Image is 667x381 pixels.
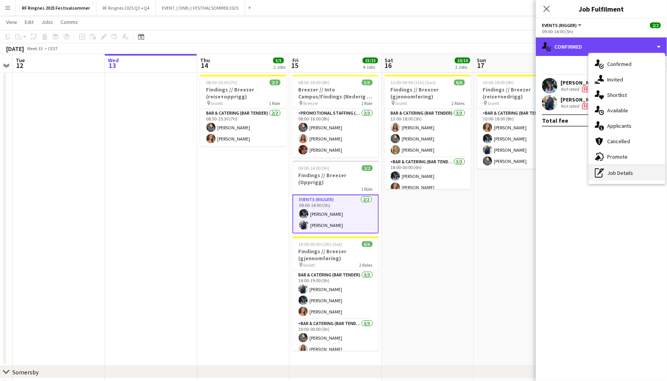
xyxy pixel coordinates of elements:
span: 3/3 [362,80,373,85]
div: Not rated [561,103,581,109]
div: Not rated [561,86,581,92]
span: 2/2 [650,22,661,28]
span: 15/15 [363,58,378,63]
span: 08:00-16:00 (8h) [299,80,330,85]
span: Comms [61,19,78,25]
div: Cancelled [589,134,665,149]
button: RF Ringnes 2025 Festivalsommer [16,0,96,15]
app-card-role: Bar & Catering (Bar Tender)3/314:00-19:00 (5h)[PERSON_NAME][PERSON_NAME][PERSON_NAME] [292,271,379,319]
div: Crew has different fees then in role [581,103,594,109]
span: 15 [291,61,299,70]
span: 10/10 [455,58,470,63]
h3: Findings // Breezer (reise+opprigg) [200,86,287,100]
span: Tue [16,57,25,64]
span: 17 [476,61,486,70]
div: 2 Jobs [274,64,285,70]
div: Confirmed [589,56,665,72]
app-job-card: 13:00-00:00 (11h) (Sun)6/6Findings // Breezer (gjennomføring) bislett2 RolesBar & Catering (Bar T... [385,75,471,189]
span: 2/2 [270,80,280,85]
app-job-card: 09:00-14:00 (5h)2/2Findings // Breezer (Opprigg)1 RoleEvents (Rigger)2/209:00-14:00 (5h)[PERSON_N... [292,161,379,234]
div: Job Details [589,165,665,181]
h3: Findings // Breezer (Opprigg) [292,172,379,186]
span: 1 Role [361,100,373,106]
a: Edit [22,17,37,27]
span: 10:00-18:00 (8h) [483,80,514,85]
div: Promote [589,149,665,164]
span: Edit [25,19,34,25]
app-card-role: Bar & Catering (Bar Tender)3/318:00-00:00 (6h)[PERSON_NAME][PERSON_NAME] [385,157,471,206]
button: RF Ringnes 2025 Q3 +Q4 [96,0,156,15]
span: Wed [108,57,119,64]
app-card-role: Promotional Staffing (Brand Ambassadors)3/308:00-16:00 (8h)[PERSON_NAME][PERSON_NAME][PERSON_NAME] [292,109,379,157]
div: CEST [48,46,58,51]
div: Invited [589,72,665,87]
div: Total fee [542,117,568,124]
app-job-card: 10:00-18:00 (8h)4/4Findings // Breezer (reise+nedrigg) bislett1 RoleBar & Catering (Bar Tender)4/... [477,75,563,169]
span: Fee [582,86,592,92]
span: bislett [396,100,408,106]
span: 14 [199,61,210,70]
h3: Findings // Breezer (gjennomføring) [292,248,379,262]
span: Jobs [41,19,53,25]
h3: Findings // Breezer (gjennomføring) [385,86,471,100]
div: Crew has different fees then in role [581,86,594,92]
h3: Job Fulfilment [536,4,667,14]
span: 1 Role [269,100,280,106]
div: Available [589,103,665,118]
button: EVENT // DNB // FESTIVALSOMMER 2025 [156,0,245,15]
span: 09:00-14:00 (5h) [299,165,330,171]
app-job-card: 14:00-00:00 (10h) (Sat)6/6Findings // Breezer (gjennomføring) bislett2 RolesBar & Catering (Bar T... [292,237,379,351]
span: 13 [107,61,119,70]
app-job-card: 08:00-16:00 (8h)3/3Breezer // Into Campus/Findings (Nederig + Opprigg) Breezer1 RolePromotional S... [292,75,379,157]
span: Fri [292,57,299,64]
span: Fee [582,103,592,109]
div: Applicants [589,118,665,134]
span: bislett [304,262,316,268]
span: Events (Rigger) [542,22,577,28]
div: [PERSON_NAME] [561,79,601,86]
a: Comms [57,17,81,27]
h3: Findings // Breezer (reise+nedrigg) [477,86,563,100]
span: 6/6 [362,241,373,247]
app-card-role: Bar & Catering (Bar Tender)3/319:00-00:00 (5h)[PERSON_NAME][PERSON_NAME] [292,319,379,368]
span: 5/5 [273,58,284,63]
div: [DATE] [6,45,24,52]
div: Confirmed [536,37,667,56]
div: [PERSON_NAME] [561,96,601,103]
span: 13:00-00:00 (11h) (Sun) [391,80,436,85]
div: 09:00-14:00 (5h) [542,29,661,34]
span: Sat [385,57,393,64]
span: 16 [383,61,393,70]
a: View [3,17,20,27]
span: 1 Role [361,186,373,192]
div: 2 Jobs [455,64,470,70]
app-card-role: Bar & Catering (Bar Tender)4/410:00-18:00 (8h)[PERSON_NAME][PERSON_NAME][PERSON_NAME][PERSON_NAME] [477,109,563,169]
div: Shortlist [589,87,665,103]
span: Thu [200,57,210,64]
h3: Breezer // Into Campus/Findings (Nederig + Opprigg) [292,86,379,100]
span: Breezer [304,100,319,106]
span: View [6,19,17,25]
button: Events (Rigger) [542,22,583,28]
span: 08:30-15:30 (7h) [206,80,238,85]
app-card-role: Bar & Catering (Bar Tender)3/313:00-18:00 (5h)[PERSON_NAME][PERSON_NAME][PERSON_NAME] [385,109,471,157]
span: bislett [211,100,223,106]
span: bislett [488,100,500,106]
app-job-card: 08:30-15:30 (7h)2/2Findings // Breezer (reise+opprigg) bislett1 RoleBar & Catering (Bar Tender)2/... [200,75,287,146]
div: Somersby [12,368,39,376]
div: 4 Jobs [363,64,378,70]
span: Sun [477,57,486,64]
span: 2/2 [362,165,373,171]
app-card-role: Events (Rigger)2/209:00-14:00 (5h)[PERSON_NAME][PERSON_NAME] [292,195,379,234]
a: Jobs [38,17,56,27]
span: 2 Roles [360,262,373,268]
span: 2 Roles [452,100,465,106]
span: 12 [15,61,25,70]
span: Week 33 [25,46,45,51]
